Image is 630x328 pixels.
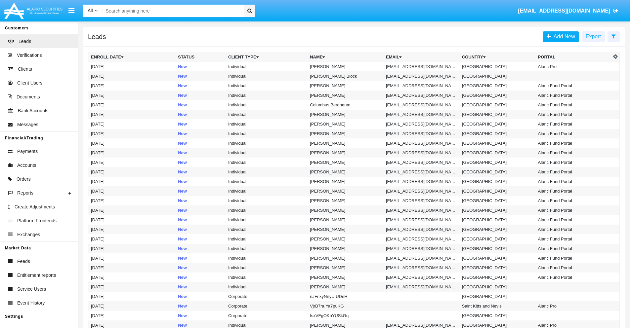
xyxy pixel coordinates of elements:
td: New [175,129,226,138]
td: Individual [226,71,307,81]
td: [PERSON_NAME] [307,91,383,100]
td: Individual [226,253,307,263]
span: Documents [17,93,40,100]
td: [DATE] [88,215,176,225]
td: Individual [226,234,307,244]
td: Alaric Fund Portal [535,100,611,110]
span: Messages [17,121,38,128]
span: All [88,8,93,13]
td: Individual [226,225,307,234]
td: [DATE] [88,177,176,186]
td: [DATE] [88,62,176,71]
td: [GEOGRAPHIC_DATA] [459,311,535,320]
td: [EMAIL_ADDRESS][DOMAIN_NAME] [383,148,459,158]
td: [EMAIL_ADDRESS][DOMAIN_NAME] [383,225,459,234]
td: [EMAIL_ADDRESS][DOMAIN_NAME] [383,110,459,119]
td: [PERSON_NAME] [307,263,383,273]
td: Columbus Bergnaum [307,100,383,110]
span: Reports [17,190,33,197]
td: [DATE] [88,234,176,244]
td: [DATE] [88,100,176,110]
td: Alaric Fund Portal [535,205,611,215]
td: New [175,196,226,205]
span: Payments [17,148,38,155]
td: Alaric Fund Portal [535,129,611,138]
td: Alaric Fund Portal [535,167,611,177]
td: [GEOGRAPHIC_DATA] [459,100,535,110]
td: [GEOGRAPHIC_DATA] [459,129,535,138]
td: [GEOGRAPHIC_DATA] [459,244,535,253]
td: [DATE] [88,186,176,196]
td: [PERSON_NAME] [307,81,383,91]
td: Alaric Pro [535,301,611,311]
td: New [175,273,226,282]
td: [EMAIL_ADDRESS][DOMAIN_NAME] [383,138,459,148]
td: [DATE] [88,129,176,138]
td: New [175,292,226,301]
td: Alaric Fund Portal [535,273,611,282]
td: Individual [226,263,307,273]
td: [EMAIL_ADDRESS][DOMAIN_NAME] [383,196,459,205]
td: [EMAIL_ADDRESS][DOMAIN_NAME] [383,282,459,292]
td: Alaric Fund Portal [535,81,611,91]
td: [EMAIL_ADDRESS][DOMAIN_NAME] [383,244,459,253]
td: [GEOGRAPHIC_DATA] [459,62,535,71]
td: [GEOGRAPHIC_DATA] [459,91,535,100]
td: Alaric Fund Portal [535,119,611,129]
td: [GEOGRAPHIC_DATA] [459,167,535,177]
td: Alaric Fund Portal [535,177,611,186]
td: [EMAIL_ADDRESS][DOMAIN_NAME] [383,205,459,215]
td: [DATE] [88,91,176,100]
td: [EMAIL_ADDRESS][DOMAIN_NAME] [383,71,459,81]
td: Alaric Fund Portal [535,158,611,167]
td: [DATE] [88,253,176,263]
td: [PERSON_NAME] [307,196,383,205]
td: Saint Kitts and Nevis [459,301,535,311]
td: Individual [226,129,307,138]
th: Email [383,52,459,62]
span: Accounts [17,162,36,169]
td: New [175,91,226,100]
td: Individual [226,196,307,205]
td: New [175,110,226,119]
td: Alaric Fund Portal [535,186,611,196]
td: New [175,62,226,71]
span: Export [586,34,601,39]
td: [DATE] [88,263,176,273]
td: Alaric Fund Portal [535,148,611,158]
td: Corporate [226,311,307,320]
td: [DATE] [88,71,176,81]
td: [GEOGRAPHIC_DATA] [459,273,535,282]
td: [GEOGRAPHIC_DATA] [459,119,535,129]
a: Add New [543,31,579,42]
td: Alaric Fund Portal [535,138,611,148]
td: [GEOGRAPHIC_DATA] [459,215,535,225]
td: [GEOGRAPHIC_DATA] [459,71,535,81]
td: Individual [226,110,307,119]
td: New [175,186,226,196]
td: New [175,167,226,177]
td: [GEOGRAPHIC_DATA] [459,234,535,244]
th: Country [459,52,535,62]
td: [DATE] [88,311,176,320]
td: nJFnxyNnyUIUDeH [307,292,383,301]
span: [EMAIL_ADDRESS][DOMAIN_NAME] [518,8,610,14]
td: [GEOGRAPHIC_DATA] [459,138,535,148]
td: [EMAIL_ADDRESS][DOMAIN_NAME] [383,100,459,110]
td: [GEOGRAPHIC_DATA] [459,186,535,196]
td: New [175,71,226,81]
td: New [175,282,226,292]
td: New [175,119,226,129]
td: Individual [226,177,307,186]
a: All [83,7,103,14]
td: [PERSON_NAME] [307,177,383,186]
td: Individual [226,119,307,129]
td: New [175,311,226,320]
span: Event History [17,300,45,307]
td: [GEOGRAPHIC_DATA] [459,292,535,301]
a: [EMAIL_ADDRESS][DOMAIN_NAME] [515,2,622,20]
span: Create Adjustments [15,203,55,210]
td: [PERSON_NAME] [307,244,383,253]
td: [DATE] [88,244,176,253]
td: [EMAIL_ADDRESS][DOMAIN_NAME] [383,263,459,273]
